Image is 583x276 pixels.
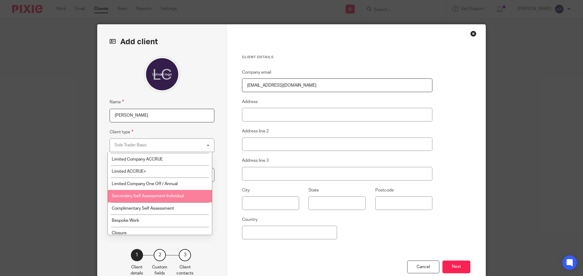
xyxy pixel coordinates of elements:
[375,187,394,193] label: Postcode
[131,249,143,261] div: 1
[309,187,319,193] label: State
[110,128,133,135] label: Client type
[110,37,214,47] h2: Add client
[112,206,174,211] span: Complimentary Self Assessment
[242,99,258,105] label: Address
[242,158,269,164] label: Address line 3
[112,157,163,161] span: Limited Company ACCRUE
[112,231,127,235] span: Closure
[112,169,146,174] span: Limited ACCRUE+
[442,261,470,274] button: Next
[112,218,139,223] span: Bespoke Work
[114,143,147,147] div: Sole Trader Basic
[154,249,166,261] div: 2
[242,217,257,223] label: Country
[112,194,184,198] span: Secondary Self Assessment Individual
[470,31,476,37] div: Close this dialog window
[112,182,178,186] span: Limited Company One Off / Annual
[242,128,269,134] label: Address line 2
[242,55,432,60] h3: Client details
[242,69,271,75] label: Company email
[407,261,439,274] div: Cancel
[179,249,191,261] div: 3
[110,98,124,105] label: Name
[242,187,250,193] label: City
